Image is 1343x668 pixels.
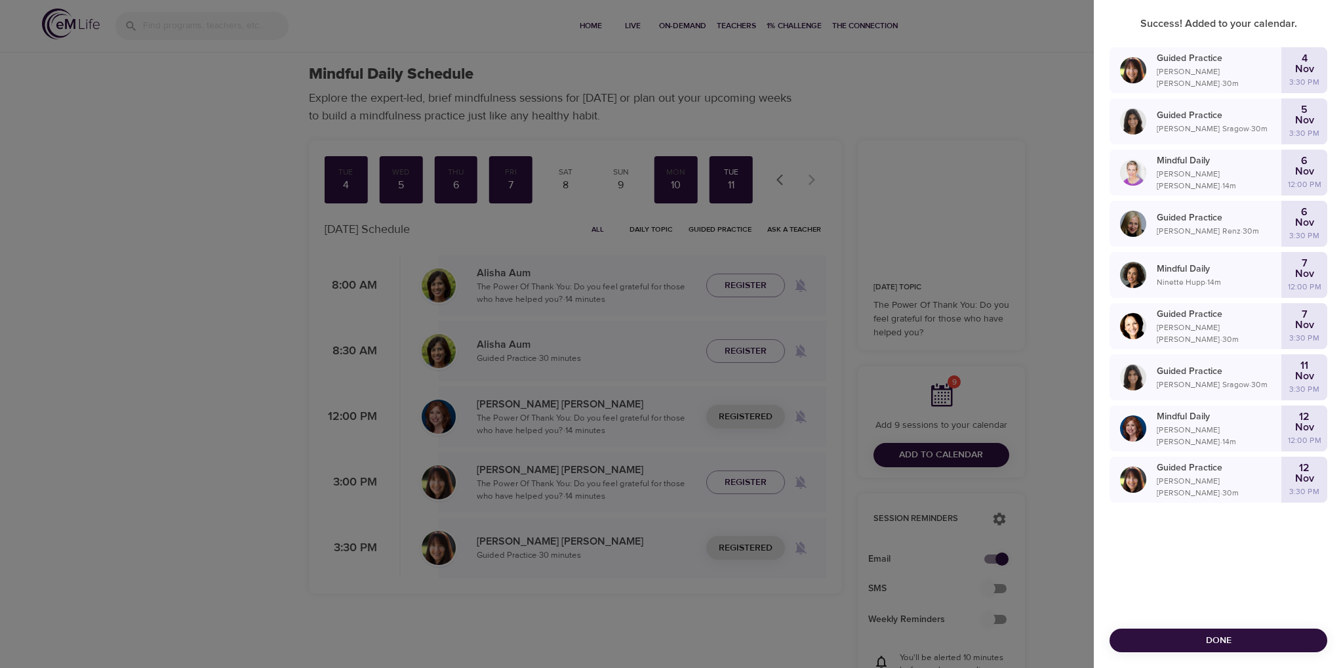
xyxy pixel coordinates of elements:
p: Mindful Daily [1157,410,1281,424]
p: Nov [1295,422,1314,432]
button: Done [1110,629,1327,653]
p: Guided Practice [1157,211,1281,225]
p: 4 [1302,53,1308,64]
img: Laurie_Weisman-min.jpg [1120,313,1146,339]
p: Nov [1295,166,1314,177]
p: 3:30 PM [1289,332,1319,344]
p: [PERSON_NAME] [PERSON_NAME] · 30 m [1157,322,1281,345]
p: [PERSON_NAME] [PERSON_NAME] · 30 m [1157,475,1281,499]
img: Ninette_Hupp-min.jpg [1120,262,1146,288]
p: Nov [1295,115,1314,125]
p: Guided Practice [1157,109,1281,123]
img: Diane_Renz-min.jpg [1120,211,1146,237]
p: 6 [1301,156,1308,166]
p: 12:00 PM [1288,281,1321,293]
p: [PERSON_NAME] [PERSON_NAME] · 14 m [1157,168,1281,192]
p: [PERSON_NAME] [PERSON_NAME] · 14 m [1157,424,1281,448]
p: Nov [1295,217,1314,228]
p: 12:00 PM [1288,178,1321,190]
p: [PERSON_NAME] Renz · 30 m [1157,225,1281,237]
p: Nov [1295,473,1314,484]
p: 3:30 PM [1289,76,1319,88]
p: Guided Practice [1157,461,1281,475]
p: Guided Practice [1157,365,1281,379]
img: Lara_Sragow-min.jpg [1120,364,1146,390]
img: Andrea_Lieberstein-min.jpg [1120,57,1146,83]
p: [PERSON_NAME] [PERSON_NAME] · 30 m [1157,66,1281,89]
p: Guided Practice [1157,308,1281,322]
p: 7 [1302,258,1308,268]
p: Ninette Hupp · 14 m [1157,276,1281,288]
p: Mindful Daily [1157,154,1281,168]
p: [PERSON_NAME] Sragow · 30 m [1157,379,1281,390]
span: Done [1120,633,1317,649]
p: Guided Practice [1157,52,1281,66]
p: 6 [1301,207,1308,217]
p: Nov [1295,371,1314,381]
p: Nov [1295,64,1314,74]
img: kellyb.jpg [1120,159,1146,186]
p: Nov [1295,320,1314,330]
p: 3:30 PM [1289,230,1319,241]
p: 7 [1302,309,1308,320]
p: Mindful Daily [1157,262,1281,276]
p: 11 [1300,360,1308,371]
img: Elaine_Smookler-min.jpg [1120,415,1146,442]
p: 3:30 PM [1289,127,1319,139]
p: 12 [1299,411,1310,422]
img: Andrea_Lieberstein-min.jpg [1120,467,1146,493]
p: 5 [1301,104,1308,115]
p: 3:30 PM [1289,383,1319,395]
p: [PERSON_NAME] Sragow · 30 m [1157,123,1281,135]
p: 12:00 PM [1288,434,1321,446]
p: 12 [1299,463,1310,473]
img: Lara_Sragow-min.jpg [1120,108,1146,135]
p: Success! Added to your calendar. [1110,16,1327,31]
p: Nov [1295,268,1314,279]
p: 3:30 PM [1289,486,1319,497]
